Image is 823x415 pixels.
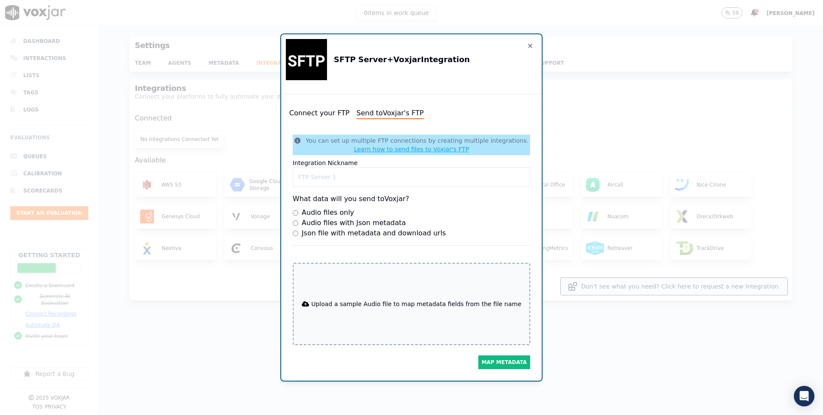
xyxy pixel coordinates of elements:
[354,146,469,153] a: Learn how to send files to Voxjar's FTP
[302,207,354,218] label: Audio files only
[293,167,530,187] input: FTP Server 1
[794,386,814,406] div: Open Intercom Messenger
[293,159,357,167] label: Integration Nickname
[298,296,525,312] div: Upload a sample Audio file to map metadata fields from the file name
[478,355,530,369] button: Map Metadata
[286,39,327,80] img: SFTP Server
[302,218,406,228] label: Audio files with Json metadata
[289,108,350,118] button: Connect your FTP
[293,135,530,155] div: You can set up multiple FTP connections by creating multiple integrations.
[293,263,530,345] button: Upload a sample Audio file to map metadata fields from the file name
[293,194,530,204] div: What data will you send to Voxjar ?
[357,108,424,119] button: Send toVoxjar's FTP
[327,54,470,66] div: SFTP Server + Voxjar Integration
[302,228,446,238] label: Json file with metadata and download urls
